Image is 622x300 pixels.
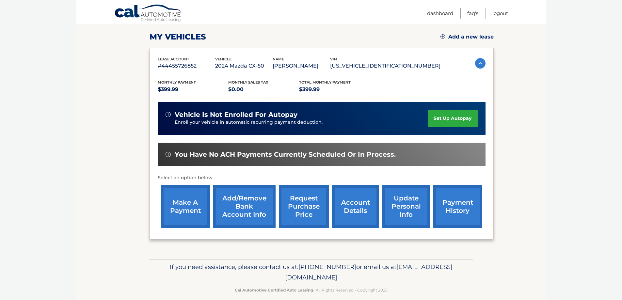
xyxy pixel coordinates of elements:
[279,185,329,228] a: request purchase price
[492,8,508,19] a: Logout
[298,263,356,271] span: [PHONE_NUMBER]
[158,61,215,71] p: #44455726852
[154,287,469,293] p: - All Rights Reserved - Copyright 2025
[158,85,229,94] p: $399.99
[330,61,440,71] p: [US_VEHICLE_IDENTIFICATION_NUMBER]
[428,110,477,127] a: set up autopay
[175,111,297,119] span: vehicle is not enrolled for autopay
[158,57,189,61] span: lease account
[273,61,330,71] p: [PERSON_NAME]
[433,185,482,228] a: payment history
[467,8,478,19] a: FAQ's
[161,185,210,228] a: make a payment
[228,80,268,85] span: Monthly sales Tax
[427,8,453,19] a: Dashboard
[215,57,231,61] span: vehicle
[330,57,337,61] span: vin
[228,85,299,94] p: $0.00
[332,185,379,228] a: account details
[235,288,313,292] strong: Cal Automotive Certified Auto Leasing
[213,185,276,228] a: Add/Remove bank account info
[175,150,396,159] span: You have no ACH payments currently scheduled or in process.
[114,4,183,23] a: Cal Automotive
[158,80,196,85] span: Monthly Payment
[166,112,171,117] img: alert-white.svg
[150,32,206,42] h2: my vehicles
[440,34,445,39] img: add.svg
[299,85,370,94] p: $399.99
[175,119,428,126] p: Enroll your vehicle in automatic recurring payment deduction.
[382,185,430,228] a: update personal info
[154,262,469,283] p: If you need assistance, please contact us at: or email us at
[166,152,171,157] img: alert-white.svg
[158,174,486,182] p: Select an option below:
[285,263,453,281] span: [EMAIL_ADDRESS][DOMAIN_NAME]
[475,58,486,69] img: accordion-active.svg
[273,57,284,61] span: name
[440,34,494,40] a: Add a new lease
[299,80,351,85] span: Total Monthly Payment
[215,61,273,71] p: 2024 Mazda CX-50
